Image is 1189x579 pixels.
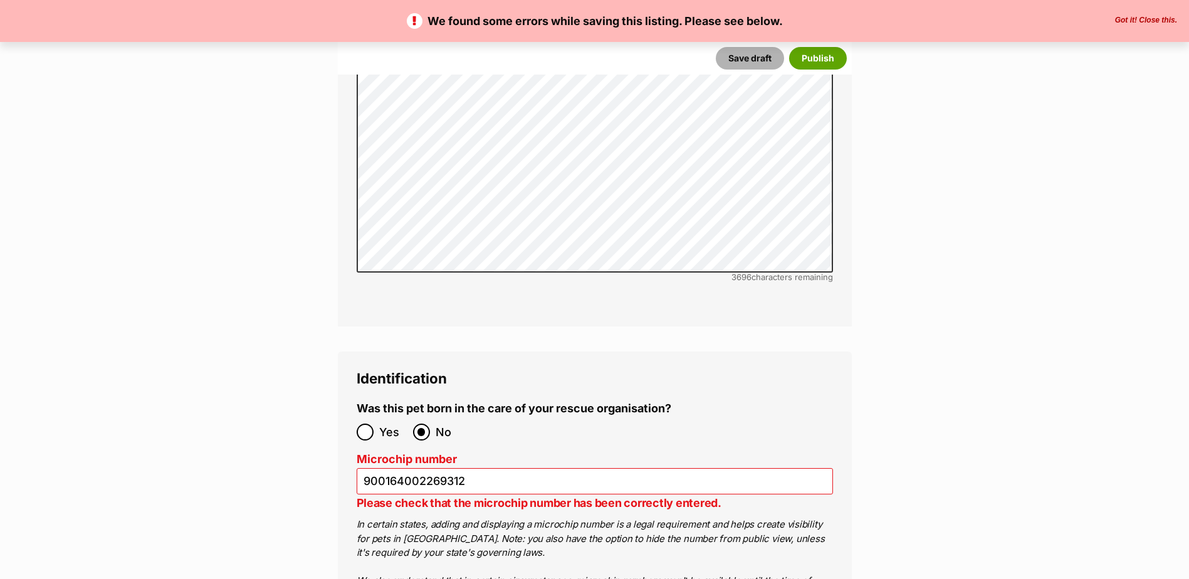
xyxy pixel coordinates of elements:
label: Was this pet born in the care of your rescue organisation? [357,402,671,415]
span: No [436,424,463,441]
button: Close the banner [1111,16,1181,26]
button: Publish [789,47,847,70]
span: Yes [379,424,407,441]
button: Save draft [716,47,784,70]
span: 3696 [731,272,752,282]
p: We found some errors while saving this listing. Please see below. [13,13,1176,29]
p: Please check that the microchip number has been correctly entered. [357,494,833,511]
label: Microchip number [357,453,833,466]
div: characters remaining [357,273,833,282]
span: Identification [357,370,447,387]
